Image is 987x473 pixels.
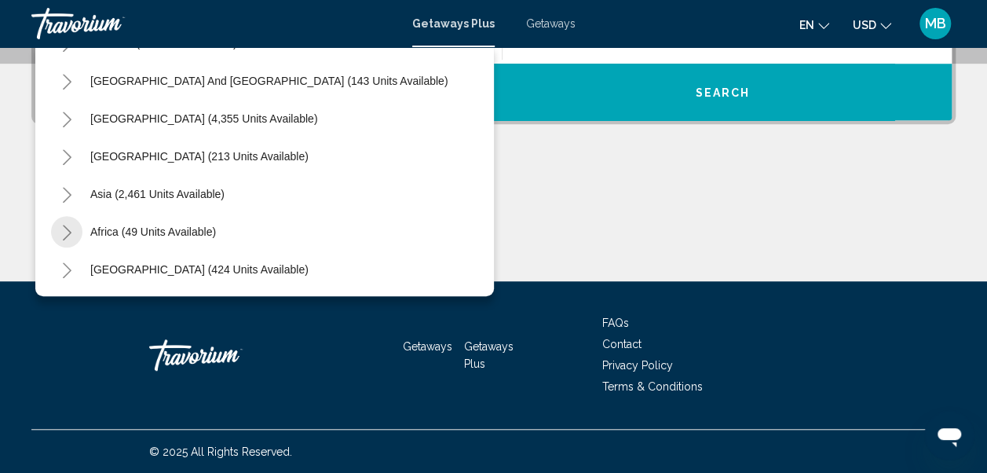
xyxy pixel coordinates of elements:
[82,101,325,137] button: [GEOGRAPHIC_DATA] (4,355 units available)
[412,17,495,30] a: Getaways Plus
[51,254,82,285] button: Toggle Middle East (424 units available)
[925,16,946,31] span: MB
[51,141,82,172] button: Toggle Central America (213 units available)
[82,214,224,250] button: Africa (49 units available)
[526,17,576,30] a: Getaways
[31,8,397,39] a: Travorium
[464,340,514,370] a: Getaways Plus
[82,176,232,212] button: Asia (2,461 units available)
[602,380,703,393] a: Terms & Conditions
[90,225,216,238] span: Africa (49 units available)
[90,75,448,87] span: [GEOGRAPHIC_DATA] and [GEOGRAPHIC_DATA] (143 units available)
[494,64,952,120] button: Search
[90,263,309,276] span: [GEOGRAPHIC_DATA] (424 units available)
[82,138,316,174] button: [GEOGRAPHIC_DATA] (213 units available)
[602,359,673,372] a: Privacy Policy
[403,340,452,353] a: Getaways
[924,410,974,460] iframe: Button to launch messaging window
[799,19,814,31] span: en
[915,7,956,40] button: User Menu
[82,251,316,288] button: [GEOGRAPHIC_DATA] (424 units available)
[90,112,317,125] span: [GEOGRAPHIC_DATA] (4,355 units available)
[51,178,82,210] button: Toggle Asia (2,461 units available)
[149,332,306,379] a: Travorium
[149,445,292,458] span: © 2025 All Rights Reserved.
[602,338,642,350] a: Contact
[853,19,876,31] span: USD
[35,7,952,120] div: Search widget
[51,216,82,247] button: Toggle Africa (49 units available)
[602,317,629,329] a: FAQs
[90,150,309,163] span: [GEOGRAPHIC_DATA] (213 units available)
[51,103,82,134] button: Toggle South America (4,355 units available)
[90,188,225,200] span: Asia (2,461 units available)
[51,65,82,97] button: Toggle South Pacific and Oceania (143 units available)
[853,13,891,36] button: Change currency
[82,63,455,99] button: [GEOGRAPHIC_DATA] and [GEOGRAPHIC_DATA] (143 units available)
[695,86,750,99] span: Search
[799,13,829,36] button: Change language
